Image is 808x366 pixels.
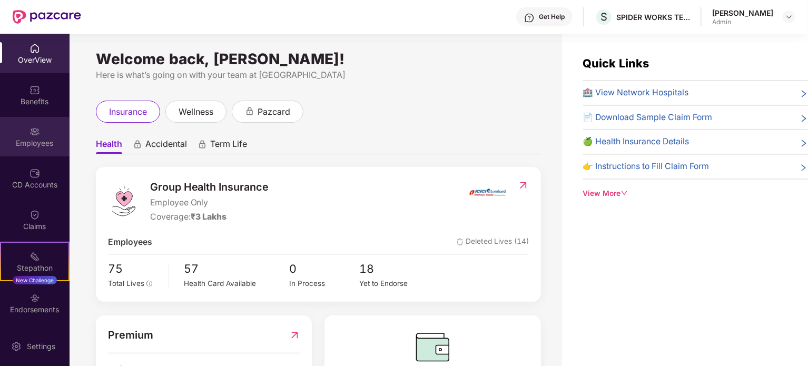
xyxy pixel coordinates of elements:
span: Deleted Lives (14) [457,236,529,249]
img: insurerIcon [468,179,507,205]
div: Settings [24,341,58,352]
span: 📄 Download Sample Claim Form [583,111,713,124]
div: Welcome back, [PERSON_NAME]! [96,55,541,63]
img: svg+xml;base64,PHN2ZyBpZD0iRW5kb3JzZW1lbnRzIiB4bWxucz0iaHR0cDovL3d3dy53My5vcmcvMjAwMC9zdmciIHdpZH... [29,293,40,303]
span: 57 [184,260,290,278]
div: Get Help [539,13,565,21]
span: ₹3 Lakhs [191,212,227,222]
span: right [800,113,808,124]
span: insurance [109,105,147,118]
img: svg+xml;base64,PHN2ZyB4bWxucz0iaHR0cDovL3d3dy53My5vcmcvMjAwMC9zdmciIHdpZHRoPSIyMSIgaGVpZ2h0PSIyMC... [29,251,40,262]
img: svg+xml;base64,PHN2ZyBpZD0iQmVuZWZpdHMiIHhtbG5zPSJodHRwOi8vd3d3LnczLm9yZy8yMDAwL3N2ZyIgd2lkdGg9Ij... [29,85,40,95]
span: 👉 Instructions to Fill Claim Form [583,160,710,173]
img: New Pazcare Logo [13,10,81,24]
span: Quick Links [583,56,649,70]
div: Health Card Available [184,278,290,289]
img: svg+xml;base64,PHN2ZyBpZD0iSGVscC0zMngzMiIgeG1sbnM9Imh0dHA6Ly93d3cudzMub3JnLzIwMDAvc3ZnIiB3aWR0aD... [524,13,535,23]
div: Stepathon [1,263,68,273]
span: 18 [360,260,430,278]
div: Coverage: [150,211,269,224]
div: animation [245,106,254,116]
div: [PERSON_NAME] [712,8,773,18]
img: svg+xml;base64,PHN2ZyBpZD0iRHJvcGRvd24tMzJ4MzIiIHhtbG5zPSJodHRwOi8vd3d3LnczLm9yZy8yMDAwL3N2ZyIgd2... [785,13,793,21]
span: pazcard [258,105,290,118]
span: right [800,88,808,100]
div: View More [583,188,808,200]
span: Group Health Insurance [150,179,269,195]
span: Term Life [210,139,247,154]
span: 🍏 Health Insurance Details [583,135,689,149]
img: RedirectIcon [289,327,300,343]
div: In Process [289,278,359,289]
span: Health [96,139,122,154]
div: New Challenge [13,276,57,284]
span: 🏥 View Network Hospitals [583,86,689,100]
img: logo [108,185,140,217]
img: svg+xml;base64,PHN2ZyBpZD0iQ0RfQWNjb3VudHMiIGRhdGEtbmFtZT0iQ0QgQWNjb3VudHMiIHhtbG5zPSJodHRwOi8vd3... [29,168,40,179]
span: Employee Only [150,196,269,210]
span: Accidental [145,139,187,154]
span: wellness [179,105,213,118]
div: animation [198,140,207,149]
span: 75 [108,260,161,278]
span: right [800,137,808,149]
span: Premium [108,327,153,343]
div: SPIDER WORKS TECHNOLOGIES PRIVATE LIMITED [616,12,690,22]
span: down [621,190,628,197]
img: svg+xml;base64,PHN2ZyBpZD0iU2V0dGluZy0yMHgyMCIgeG1sbnM9Imh0dHA6Ly93d3cudzMub3JnLzIwMDAvc3ZnIiB3aW... [11,341,22,352]
img: svg+xml;base64,PHN2ZyBpZD0iRW1wbG95ZWVzIiB4bWxucz0iaHR0cDovL3d3dy53My5vcmcvMjAwMC9zdmciIHdpZHRoPS... [29,126,40,137]
span: Total Lives [108,279,144,288]
span: 0 [289,260,359,278]
span: info-circle [146,281,153,287]
img: svg+xml;base64,PHN2ZyBpZD0iQ2xhaW0iIHhtbG5zPSJodHRwOi8vd3d3LnczLm9yZy8yMDAwL3N2ZyIgd2lkdGg9IjIwIi... [29,210,40,220]
div: Admin [712,18,773,26]
div: Here is what’s going on with your team at [GEOGRAPHIC_DATA] [96,68,541,82]
span: Employees [108,236,152,249]
span: S [600,11,607,23]
img: svg+xml;base64,PHN2ZyBpZD0iSG9tZSIgeG1sbnM9Imh0dHA6Ly93d3cudzMub3JnLzIwMDAvc3ZnIiB3aWR0aD0iMjAiIG... [29,43,40,54]
img: deleteIcon [457,239,464,245]
div: animation [133,140,142,149]
div: Yet to Endorse [360,278,430,289]
span: right [800,162,808,173]
img: RedirectIcon [518,180,529,191]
